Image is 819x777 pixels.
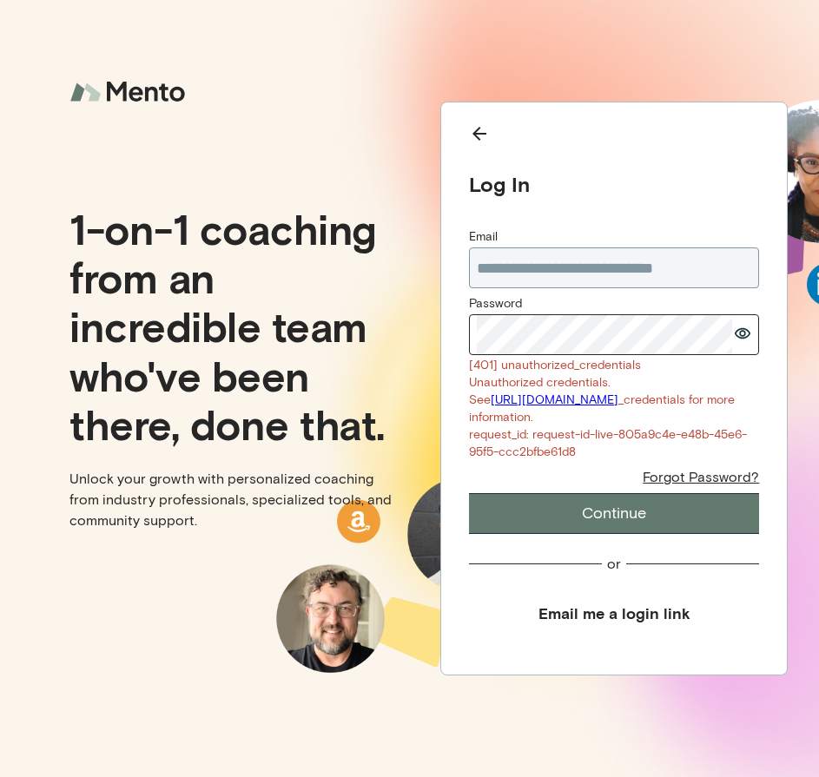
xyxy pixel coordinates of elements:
[469,594,759,633] button: Email me a login link
[469,171,759,197] div: Log In
[469,357,759,461] div: [401] unauthorized_credentials Unauthorized credentials. See _credentials for more information. r...
[469,295,759,313] div: Password
[469,228,759,246] div: Email
[69,69,191,115] img: logo
[491,392,618,407] a: [URL][DOMAIN_NAME]
[477,315,732,354] input: Password
[469,493,759,534] button: Continue
[69,204,396,447] p: 1-on-1 coaching from an incredible team who've been there, done that.
[69,469,396,531] p: Unlock your growth with personalized coaching from industry professionals, specialized tools, and...
[607,555,621,573] div: or
[643,468,759,486] div: Forgot Password?
[469,123,759,150] button: Back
